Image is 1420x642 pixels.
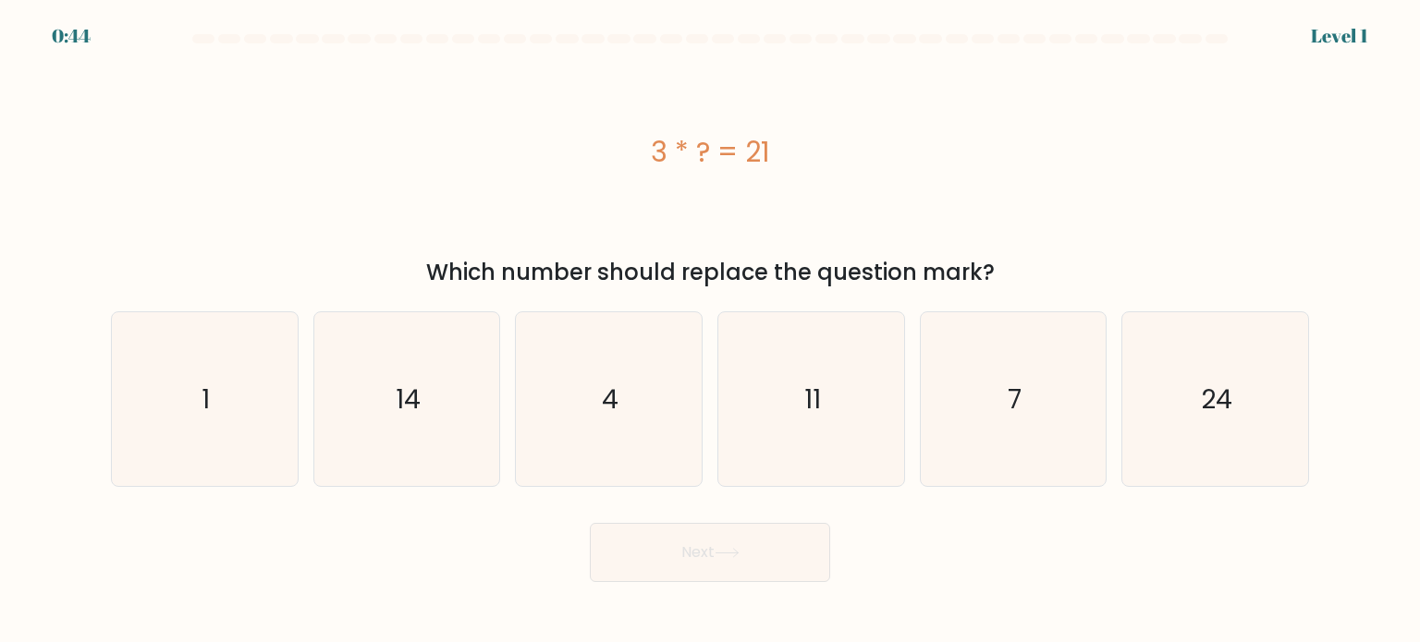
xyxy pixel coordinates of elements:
[1201,380,1232,417] text: 24
[603,380,619,417] text: 4
[804,380,821,417] text: 11
[122,256,1298,289] div: Which number should replace the question mark?
[1008,380,1022,417] text: 7
[1311,22,1368,50] div: Level 1
[111,131,1309,173] div: 3 * ? = 21
[590,523,830,582] button: Next
[52,22,91,50] div: 0:44
[202,380,211,417] text: 1
[396,380,421,417] text: 14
